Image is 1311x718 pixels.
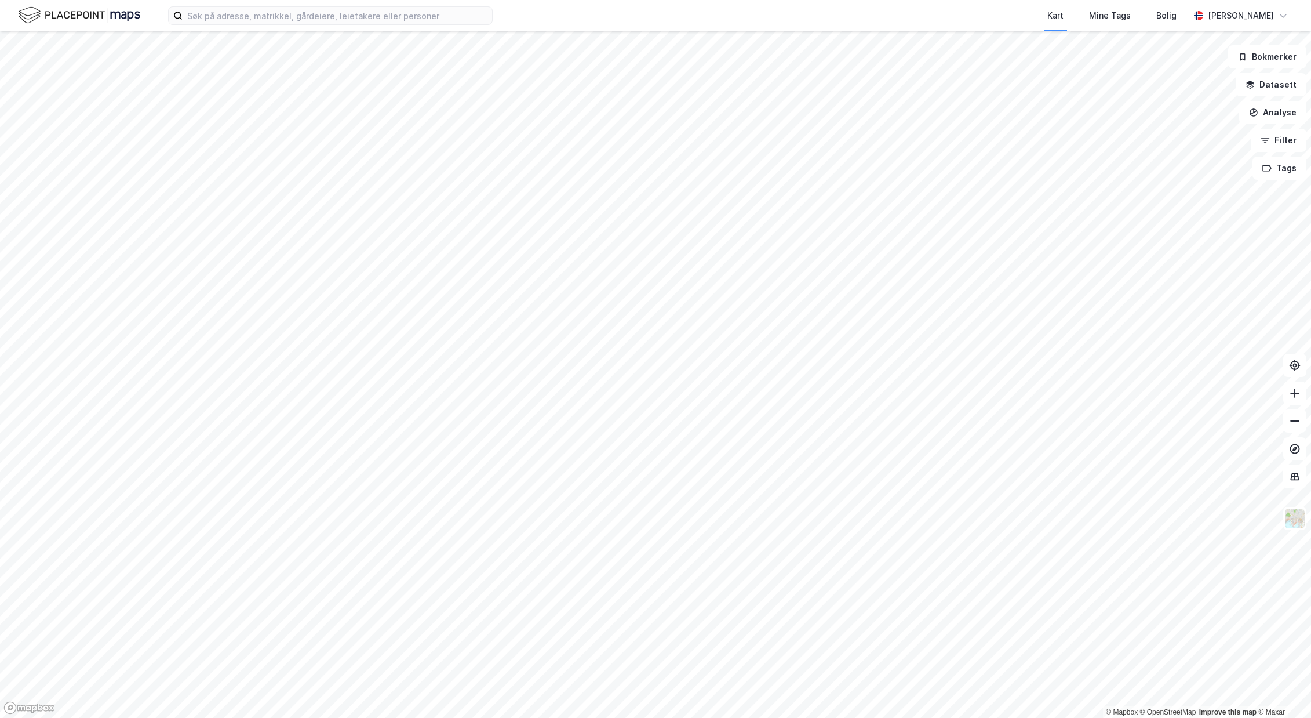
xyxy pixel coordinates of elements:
button: Tags [1252,157,1306,180]
a: OpenStreetMap [1140,708,1196,716]
a: Improve this map [1199,708,1257,716]
div: Bolig [1156,9,1177,23]
img: Z [1284,507,1306,530]
a: Mapbox homepage [3,701,54,715]
button: Analyse [1239,101,1306,124]
div: Mine Tags [1089,9,1131,23]
div: Kart [1047,9,1064,23]
img: logo.f888ab2527a4732fd821a326f86c7f29.svg [19,5,140,26]
div: [PERSON_NAME] [1208,9,1274,23]
div: Kontrollprogram for chat [1253,662,1311,718]
button: Bokmerker [1228,45,1306,68]
button: Datasett [1236,73,1306,96]
iframe: Chat Widget [1253,662,1311,718]
input: Søk på adresse, matrikkel, gårdeiere, leietakere eller personer [183,7,492,24]
button: Filter [1251,129,1306,152]
a: Mapbox [1106,708,1138,716]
